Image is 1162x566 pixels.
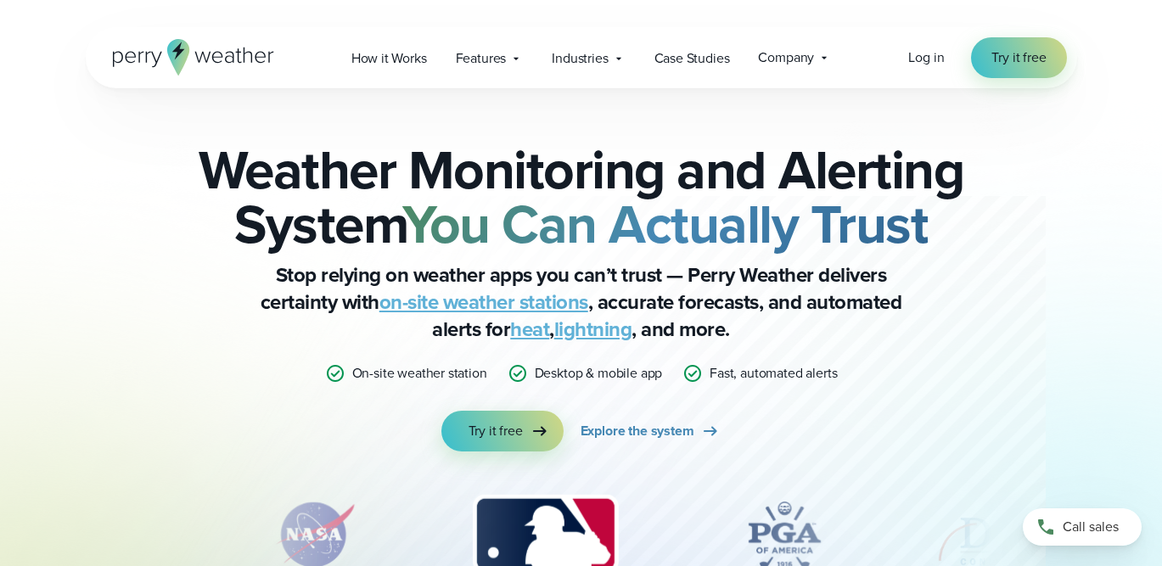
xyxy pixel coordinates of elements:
span: Log in [908,48,944,67]
span: Company [758,48,814,68]
a: Try it free [441,411,564,451]
span: Features [456,48,507,69]
a: Log in [908,48,944,68]
p: Desktop & mobile app [535,363,663,384]
span: How it Works [351,48,427,69]
p: On-site weather station [352,363,487,384]
span: Industries [552,48,608,69]
span: Case Studies [654,48,730,69]
a: Try it free [971,37,1066,78]
span: Try it free [991,48,1046,68]
span: Explore the system [581,421,694,441]
p: Fast, automated alerts [710,363,837,384]
a: heat [510,314,549,345]
a: Call sales [1023,508,1142,546]
span: Try it free [469,421,523,441]
p: Stop relying on weather apps you can’t trust — Perry Weather delivers certainty with , accurate f... [242,261,921,343]
a: lightning [554,314,632,345]
a: Case Studies [640,41,744,76]
strong: You Can Actually Trust [402,184,928,264]
span: Call sales [1063,517,1119,537]
h2: Weather Monitoring and Alerting System [171,143,992,251]
a: on-site weather stations [379,287,588,317]
a: How it Works [337,41,441,76]
a: Explore the system [581,411,721,451]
